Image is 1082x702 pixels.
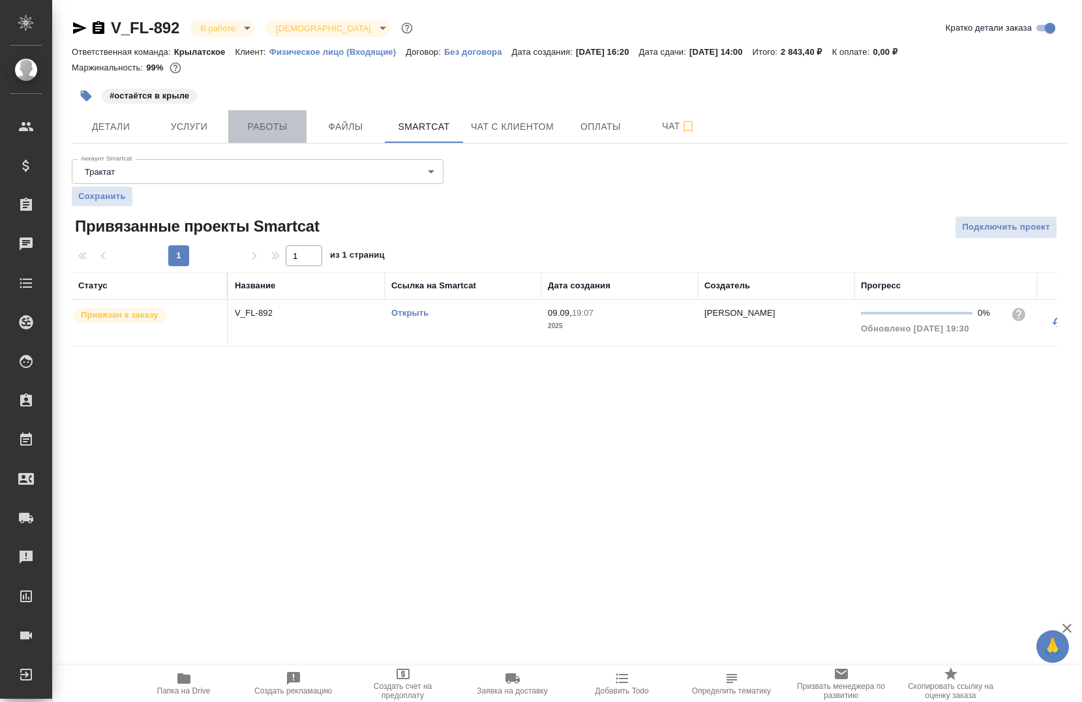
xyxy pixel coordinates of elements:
[235,307,378,320] p: V_FL-892
[569,119,632,135] span: Оплаты
[356,682,450,700] span: Создать счет на предоплату
[946,22,1032,35] span: Кратко детали заказа
[648,118,710,134] span: Чат
[129,665,239,702] button: Папка на Drive
[174,47,235,57] p: Крылатское
[444,47,512,57] p: Без договора
[548,308,572,318] p: 09.09,
[330,247,385,266] span: из 1 страниц
[146,63,166,72] p: 99%
[348,665,458,702] button: Создать счет на предоплату
[80,119,142,135] span: Детали
[639,47,689,57] p: Дата сдачи:
[787,665,896,702] button: Призвать менеджера по развитию
[861,324,969,333] span: Обновлено [DATE] 19:30
[458,665,567,702] button: Заявка на доставку
[794,682,888,700] span: Призвать менеджера по развитию
[393,119,455,135] span: Smartcat
[72,187,132,206] button: Сохранить
[896,665,1006,702] button: Скопировать ссылку на оценку заказа
[78,190,126,203] span: Сохранить
[1042,633,1064,660] span: 🙏
[158,119,220,135] span: Услуги
[572,308,594,318] p: 19:07
[962,220,1050,235] span: Подключить проект
[680,119,696,134] svg: Подписаться
[78,279,108,292] div: Статус
[391,279,476,292] div: Ссылка на Smartcat
[391,308,428,318] a: Открыть
[692,686,771,695] span: Определить тематику
[254,686,332,695] span: Создать рекламацию
[398,20,415,37] button: Доп статусы указывают на важность/срочность заказа
[1044,307,1075,338] button: Обновить прогресс
[955,216,1057,239] button: Подключить проект
[444,46,512,57] a: Без договора
[265,20,390,37] div: В работе
[157,686,211,695] span: Папка на Drive
[269,47,406,57] p: Физическое лицо (Входящие)
[167,59,184,76] button: 32.00 RUB;
[269,46,406,57] a: Физическое лицо (Входящие)
[567,665,677,702] button: Добавить Todo
[873,47,907,57] p: 0,00 ₽
[236,119,299,135] span: Работы
[272,23,374,34] button: [DEMOGRAPHIC_DATA]
[72,63,146,72] p: Маржинальность:
[576,47,639,57] p: [DATE] 16:20
[72,159,443,184] div: Трактат
[677,665,787,702] button: Определить тематику
[861,279,901,292] div: Прогресс
[406,47,444,57] p: Договор:
[512,47,576,57] p: Дата создания:
[72,20,87,36] button: Скопировать ссылку для ЯМессенджера
[689,47,753,57] p: [DATE] 14:00
[72,216,320,237] span: Привязанные проекты Smartcat
[753,47,781,57] p: Итого:
[595,686,648,695] span: Добавить Todo
[110,89,189,102] p: #остаётся в крыле
[1036,630,1069,663] button: 🙏
[111,19,179,37] a: V_FL-892
[978,307,1000,320] div: 0%
[548,279,610,292] div: Дата создания
[477,686,547,695] span: Заявка на доставку
[81,166,119,177] button: Трактат
[196,23,239,34] button: В работе
[704,279,750,292] div: Создатель
[81,309,158,322] p: Привязан к заказу
[314,119,377,135] span: Файлы
[235,279,275,292] div: Название
[72,82,100,110] button: Добавить тэг
[235,47,269,57] p: Клиент:
[781,47,832,57] p: 2 843,40 ₽
[190,20,255,37] div: В работе
[239,665,348,702] button: Создать рекламацию
[548,320,691,333] p: 2025
[91,20,106,36] button: Скопировать ссылку
[904,682,998,700] span: Скопировать ссылку на оценку заказа
[471,119,554,135] span: Чат с клиентом
[704,308,775,318] p: [PERSON_NAME]
[72,47,174,57] p: Ответственная команда:
[832,47,873,57] p: К оплате:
